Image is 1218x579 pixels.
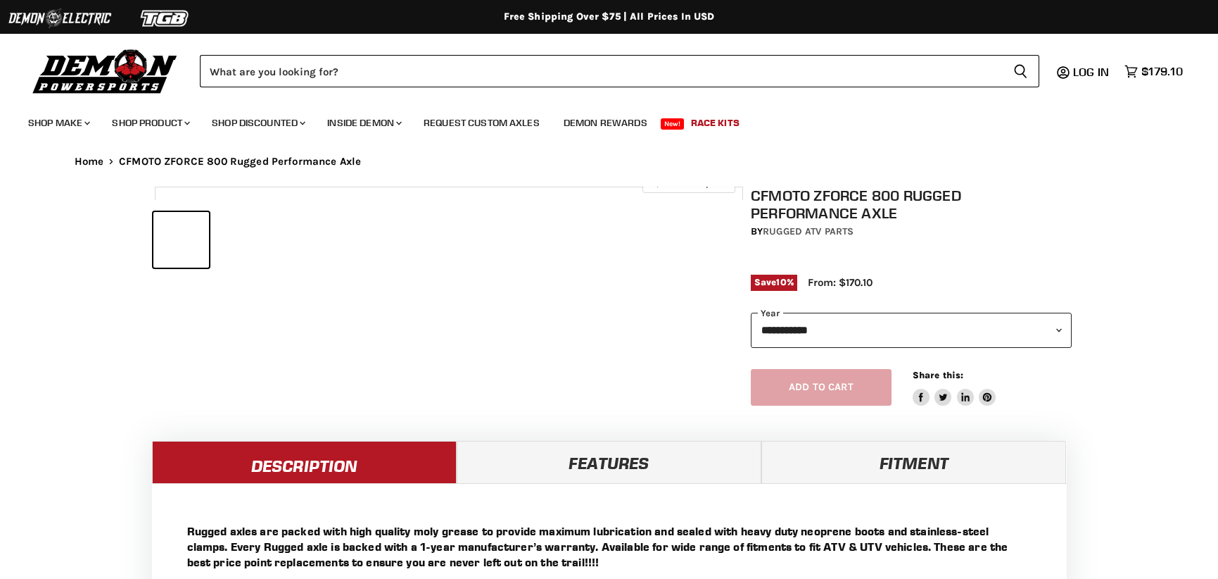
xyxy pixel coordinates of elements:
[200,55,1002,87] input: Search
[1002,55,1039,87] button: Search
[913,369,996,406] aside: Share this:
[808,276,873,289] span: From: $170.10
[751,224,1072,239] div: by
[153,212,209,268] button: CFMOTO ZFORCE 800 Rugged Performance Axle thumbnail
[457,441,761,483] a: Features
[761,441,1066,483] a: Fitment
[152,441,457,483] a: Description
[763,225,854,237] a: Rugged ATV Parts
[200,55,1039,87] form: Product
[187,523,1032,570] p: Rugged axles are packed with high quality moly grease to provide maximum lubrication and sealed w...
[18,108,99,137] a: Shop Make
[317,108,410,137] a: Inside Demon
[751,187,1072,222] h1: CFMOTO ZFORCE 800 Rugged Performance Axle
[46,156,1172,168] nav: Breadcrumbs
[213,212,269,268] button: CFMOTO ZFORCE 800 Rugged Performance Axle thumbnail
[1073,65,1109,79] span: Log in
[452,212,508,268] button: CFMOTO ZFORCE 800 Rugged Performance Axle thumbnail
[913,370,963,380] span: Share this:
[680,108,750,137] a: Race Kits
[28,46,182,96] img: Demon Powersports
[649,178,728,188] span: Click to expand
[776,277,786,287] span: 10
[273,212,329,268] button: CFMOTO ZFORCE 800 Rugged Performance Axle thumbnail
[113,5,218,32] img: TGB Logo 2
[661,118,685,130] span: New!
[101,108,198,137] a: Shop Product
[201,108,314,137] a: Shop Discounted
[512,212,568,268] button: CFMOTO ZFORCE 800 Rugged Performance Axle thumbnail
[751,275,797,290] span: Save %
[413,108,550,137] a: Request Custom Axles
[1067,66,1117,78] a: Log in
[7,5,113,32] img: Demon Electric Logo 2
[1117,61,1190,82] a: $179.10
[553,108,658,137] a: Demon Rewards
[75,156,104,168] a: Home
[1141,65,1183,78] span: $179.10
[46,11,1172,23] div: Free Shipping Over $75 | All Prices In USD
[393,212,448,268] button: CFMOTO ZFORCE 800 Rugged Performance Axle thumbnail
[333,212,388,268] button: CFMOTO ZFORCE 800 Rugged Performance Axle thumbnail
[751,313,1072,347] select: year
[18,103,1179,137] ul: Main menu
[119,156,361,168] span: CFMOTO ZFORCE 800 Rugged Performance Axle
